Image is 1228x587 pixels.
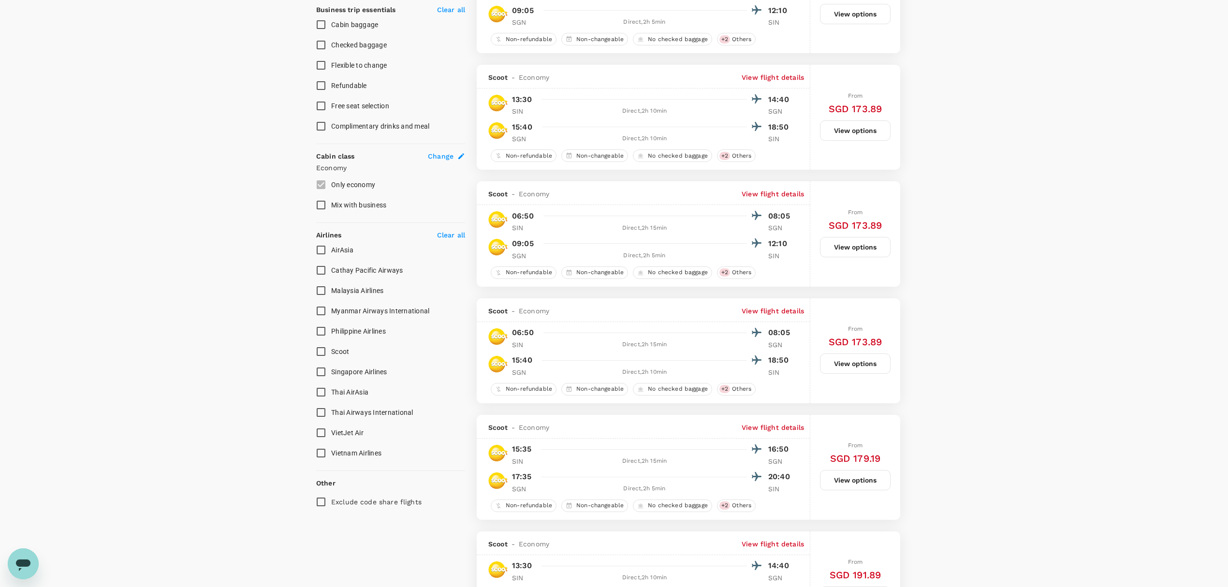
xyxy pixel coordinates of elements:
span: From [848,92,863,99]
div: Direct , 2h 15min [542,223,747,233]
span: Non-changeable [572,268,628,277]
span: AirAsia [331,246,353,254]
span: Scoot [488,189,508,199]
div: Direct , 2h 5min [542,251,747,261]
span: Free seat selection [331,102,389,110]
span: Cathay Pacific Airways [331,266,403,274]
div: Non-changeable [561,33,628,45]
span: From [848,325,863,332]
p: View flight details [742,189,804,199]
span: + 2 [719,152,730,160]
div: No checked baggage [633,266,712,279]
span: From [848,442,863,449]
span: Only economy [331,181,375,189]
span: Economy [519,306,549,316]
p: 08:05 [768,210,792,222]
p: Clear all [437,230,465,240]
span: Others [728,385,755,393]
img: TR [488,471,508,490]
div: Non-refundable [491,499,556,512]
img: TR [488,210,508,229]
h6: SGD 173.89 [829,101,882,117]
p: 15:40 [512,354,532,366]
p: SIN [768,367,792,377]
span: No checked baggage [644,35,712,44]
button: View options [820,4,891,24]
span: + 2 [719,35,730,44]
p: SGN [768,106,792,116]
div: Non-changeable [561,499,628,512]
div: No checked baggage [633,499,712,512]
p: SIN [768,484,792,494]
span: Scoot [331,348,349,355]
img: TR [488,354,508,374]
span: Myanmar Airways International [331,307,429,315]
span: Singapore Airlines [331,368,387,376]
p: 13:30 [512,560,532,572]
div: Direct , 2h 10min [542,367,747,377]
span: + 2 [719,385,730,393]
p: SGN [512,484,536,494]
strong: Business trip essentials [316,6,396,14]
span: Scoot [488,539,508,549]
p: View flight details [742,423,804,432]
span: Non-changeable [572,385,628,393]
strong: Airlines [316,231,341,239]
p: SGN [768,340,792,350]
p: SGN [512,367,536,377]
span: Philippine Airlines [331,327,386,335]
div: Non-changeable [561,266,628,279]
span: + 2 [719,268,730,277]
p: 20:40 [768,471,792,483]
span: Non-changeable [572,501,628,510]
p: SIN [768,17,792,27]
span: Cabin baggage [331,21,378,29]
div: Direct , 2h 5min [542,484,747,494]
p: 13:30 [512,94,532,105]
span: VietJet Air [331,429,364,437]
span: Vietnam Airlines [331,449,381,457]
img: TR [488,443,508,463]
p: 18:50 [768,354,792,366]
p: Clear all [437,5,465,15]
span: Malaysia Airlines [331,287,383,294]
p: SIN [512,456,536,466]
span: Economy [519,73,549,82]
iframe: Button to launch messaging window [8,548,39,579]
p: SIN [512,573,536,583]
div: No checked baggage [633,33,712,45]
div: No checked baggage [633,383,712,396]
span: Economy [519,189,549,199]
span: Complimentary drinks and meal [331,122,429,130]
span: Thai Airways International [331,409,413,416]
p: SIN [768,134,792,144]
p: SIN [512,340,536,350]
p: Other [316,478,336,488]
span: Change [428,151,453,161]
span: Others [728,152,755,160]
div: Direct , 2h 5min [542,17,747,27]
div: Non-changeable [561,383,628,396]
p: 12:10 [768,238,792,249]
div: Non-refundable [491,266,556,279]
p: SIN [512,106,536,116]
span: Non-refundable [502,152,556,160]
p: 17:35 [512,471,531,483]
p: Exclude code share flights [331,497,422,507]
div: Non-refundable [491,383,556,396]
div: Direct , 2h 10min [542,106,747,116]
p: SGN [512,251,536,261]
span: Non-changeable [572,152,628,160]
div: +2Others [717,266,756,279]
h6: SGD 191.89 [830,567,881,583]
div: Non-refundable [491,149,556,162]
p: SGN [768,223,792,233]
img: TR [488,121,508,140]
p: 14:40 [768,94,792,105]
span: From [848,558,863,565]
span: Thai AirAsia [331,388,368,396]
h6: SGD 173.89 [829,218,882,233]
img: TR [488,560,508,579]
p: 14:40 [768,560,792,572]
span: Others [728,35,755,44]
